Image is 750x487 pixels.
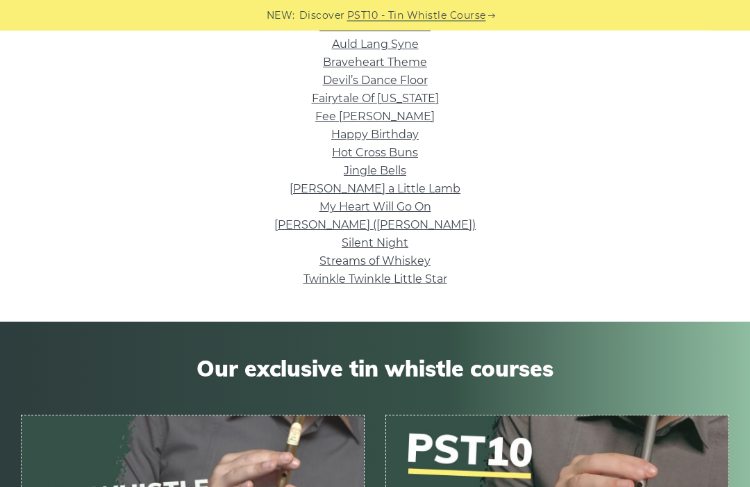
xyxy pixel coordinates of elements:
[274,219,476,232] a: [PERSON_NAME] ([PERSON_NAME])
[21,356,729,382] span: Our exclusive tin whistle courses
[342,237,408,250] a: Silent Night
[323,74,428,88] a: Devil’s Dance Floor
[299,8,345,24] span: Discover
[331,129,419,142] a: Happy Birthday
[319,255,431,268] a: Streams of Whiskey
[344,165,406,178] a: Jingle Bells
[323,56,427,69] a: Braveheart Theme
[312,92,439,106] a: Fairytale Of [US_STATE]
[303,273,447,286] a: Twinkle Twinkle Little Star
[319,201,431,214] a: My Heart Will Go On
[347,8,486,24] a: PST10 - Tin Whistle Course
[315,110,435,124] a: Fee [PERSON_NAME]
[332,38,419,51] a: Auld Lang Syne
[267,8,295,24] span: NEW:
[332,147,418,160] a: Hot Cross Buns
[290,183,460,196] a: [PERSON_NAME] a Little Lamb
